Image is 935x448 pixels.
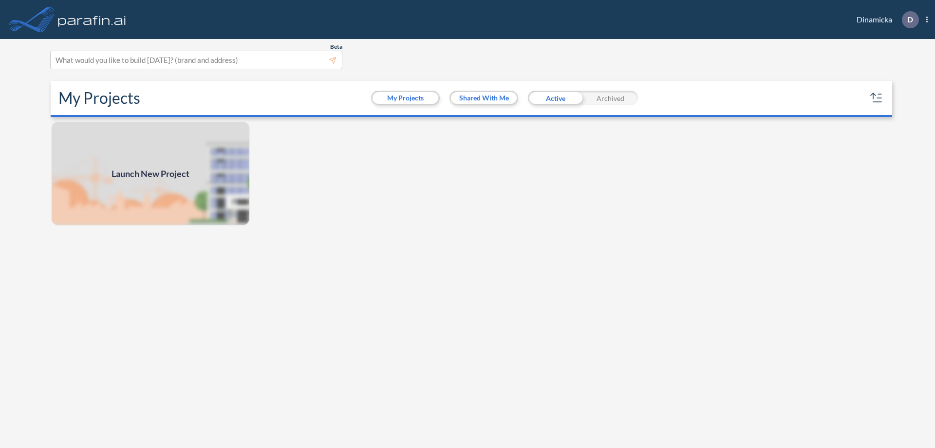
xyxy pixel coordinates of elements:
[373,92,438,104] button: My Projects
[869,90,884,106] button: sort
[842,11,928,28] div: Dinamicka
[56,10,128,29] img: logo
[330,43,342,51] span: Beta
[528,91,583,105] div: Active
[58,89,140,107] h2: My Projects
[51,121,250,226] img: add
[583,91,638,105] div: Archived
[112,167,189,180] span: Launch New Project
[451,92,517,104] button: Shared With Me
[51,121,250,226] a: Launch New Project
[907,15,913,24] p: D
